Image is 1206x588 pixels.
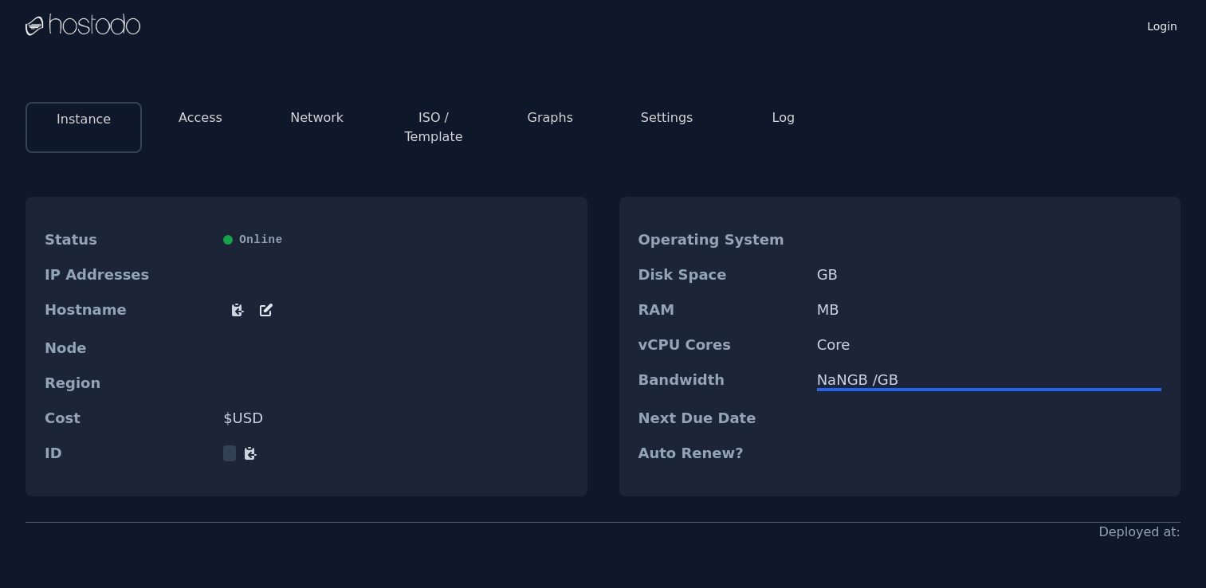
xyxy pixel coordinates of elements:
dt: ID [45,445,210,461]
button: ISO / Template [388,108,479,147]
dd: GB [817,267,1161,283]
dt: Bandwidth [638,372,804,391]
img: Logo [26,14,140,37]
dt: Node [45,340,210,356]
dt: vCPU Cores [638,337,804,353]
dt: Auto Renew? [638,445,804,461]
dd: $ USD [223,410,568,426]
dt: RAM [638,302,804,318]
a: Login [1144,15,1180,34]
dt: IP Addresses [45,267,210,283]
button: Network [290,108,344,127]
dt: Status [45,232,210,248]
button: Access [179,108,222,127]
dt: Hostname [45,302,210,321]
dd: Core [817,337,1161,353]
dt: Region [45,375,210,391]
div: Deployed at: [1098,523,1180,542]
button: Graphs [528,108,573,127]
div: Online [223,232,568,248]
dt: Operating System [638,232,804,248]
dd: MB [817,302,1161,318]
button: Instance [57,110,111,129]
dt: Next Due Date [638,410,804,426]
button: Settings [641,108,693,127]
div: NaN GB / GB [817,372,1161,388]
dt: Cost [45,410,210,426]
button: Log [772,108,795,127]
dt: Disk Space [638,267,804,283]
